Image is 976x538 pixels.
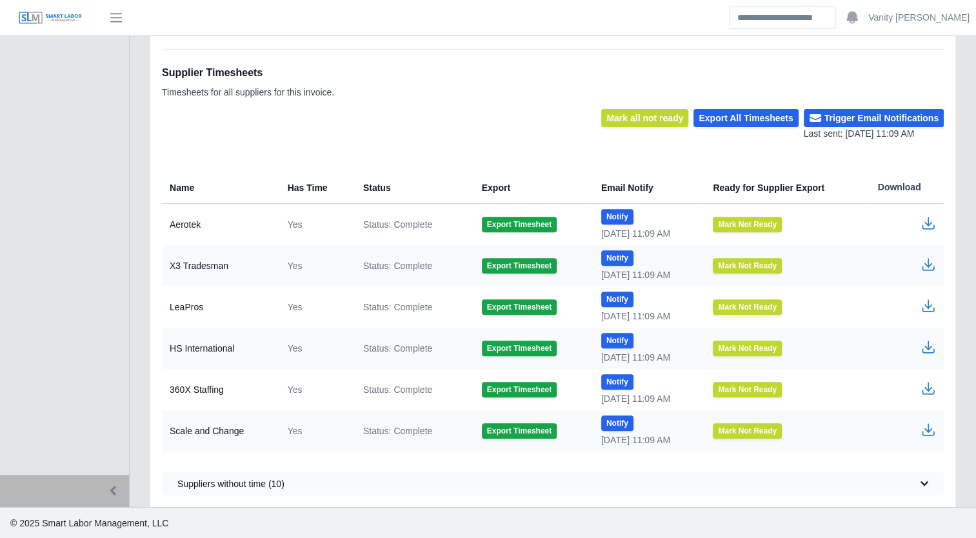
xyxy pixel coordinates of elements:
span: Status: Complete [363,342,432,355]
button: Mark Not Ready [713,299,782,315]
h1: Supplier Timesheets [162,65,334,81]
button: Trigger Email Notifications [804,109,944,127]
div: Last sent: [DATE] 11:09 AM [804,127,944,141]
div: [DATE] 11:09 AM [601,268,693,281]
th: Has Time [277,172,353,204]
td: LeaPros [162,286,277,328]
div: [DATE] 11:09 AM [601,392,693,405]
img: SLM Logo [18,11,83,25]
td: X3 Tradesman [162,245,277,286]
td: Yes [277,410,353,452]
button: Notify [601,374,633,390]
button: Export Timesheet [482,382,557,397]
span: Status: Complete [363,301,432,314]
button: Mark Not Ready [713,423,782,439]
button: Notify [601,292,633,307]
th: Status [353,172,472,204]
span: Status: Complete [363,259,432,272]
a: Vanity [PERSON_NAME] [868,11,970,25]
button: Notify [601,209,633,224]
button: Mark all not ready [601,109,688,127]
div: [DATE] 11:09 AM [601,227,693,240]
button: Notify [601,333,633,348]
td: HS International [162,328,277,369]
input: Search [729,6,836,29]
button: Export Timesheet [482,423,557,439]
span: © 2025 Smart Labor Management, LLC [10,518,168,528]
button: Mark Not Ready [713,217,782,232]
td: Aerotek [162,204,277,246]
td: Yes [277,245,353,286]
button: Export Timesheet [482,217,557,232]
button: Mark Not Ready [713,258,782,274]
th: Export [472,172,591,204]
button: Mark Not Ready [713,341,782,356]
td: Yes [277,369,353,410]
th: Email Notify [591,172,703,204]
td: Yes [277,286,353,328]
button: Mark Not Ready [713,382,782,397]
th: Ready for Supplier Export [702,172,867,204]
span: Suppliers without time (10) [177,477,284,490]
span: Status: Complete [363,218,432,231]
td: Yes [277,328,353,369]
div: [DATE] 11:09 AM [601,310,693,323]
th: Name [162,172,277,204]
button: Notify [601,250,633,266]
div: [DATE] 11:09 AM [601,433,693,446]
button: Export Timesheet [482,258,557,274]
button: Notify [601,415,633,431]
td: Yes [277,204,353,246]
button: Export All Timesheets [693,109,798,127]
button: Export Timesheet [482,341,557,356]
td: 360X Staffing [162,369,277,410]
th: Download [868,172,944,204]
td: Scale and Change [162,410,277,452]
button: Suppliers without time (10) [162,472,944,495]
p: Timesheets for all suppliers for this invoice. [162,86,334,99]
div: [DATE] 11:09 AM [601,351,693,364]
span: Status: Complete [363,383,432,396]
button: Export Timesheet [482,299,557,315]
span: Status: Complete [363,424,432,437]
